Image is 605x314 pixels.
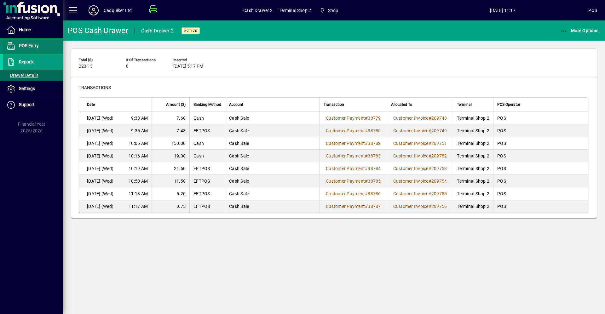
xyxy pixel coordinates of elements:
td: 21.60 [152,162,189,175]
span: Customer Payment [326,116,365,121]
span: Customer Payment [326,141,365,146]
span: Allocated To [391,101,412,108]
td: EFTPOS [189,187,225,200]
td: 11.50 [152,175,189,187]
span: 10:50 AM [129,178,148,184]
div: Cash Drawer 2 [141,26,174,36]
span: # [365,191,368,196]
td: Terminal Shop 2 [453,150,493,162]
td: 0.75 [152,200,189,213]
td: Cash Sale [225,150,320,162]
span: 10:16 AM [129,153,148,159]
button: More Options [559,25,600,36]
td: Terminal Shop 2 [453,124,493,137]
td: POS [493,124,588,137]
span: 209755 [431,191,447,196]
td: Cash Sale [225,175,320,187]
td: POS [493,162,588,175]
span: 38784 [368,166,381,171]
span: Customer Payment [326,191,365,196]
span: 38785 [368,179,381,184]
span: [DATE] (Wed) [87,140,113,146]
a: Home [3,22,63,38]
span: [DATE] (Wed) [87,165,113,172]
span: 38780 [368,128,381,133]
span: Customer Invoice [393,191,429,196]
span: Active [184,29,197,33]
span: Customer Payment [326,128,365,133]
span: Transaction [324,101,344,108]
span: # [365,204,368,209]
div: Cadquiker Ltd [104,5,132,15]
span: Amount ($) [166,101,186,108]
span: [DATE] 5:17 PM [173,64,203,69]
span: 209753 [431,166,447,171]
span: # [365,128,368,133]
span: Banking Method [193,101,221,108]
span: # [429,141,431,146]
span: Shop [328,5,338,15]
span: Account [229,101,243,108]
span: # [365,141,368,146]
span: 9:33 AM [131,115,148,121]
span: # [429,166,431,171]
span: Total ($) [79,58,117,62]
span: # [429,153,431,158]
span: 209748 [431,116,447,121]
span: Terminal Shop 2 [279,5,311,15]
span: 209751 [431,141,447,146]
a: Customer Payment#38784 [324,165,383,172]
span: 38782 [368,141,381,146]
span: POS Entry [19,43,39,48]
a: POS Entry [3,38,63,54]
td: Cash Sale [225,137,320,150]
a: Support [3,97,63,113]
span: # [429,204,431,209]
td: EFTPOS [189,175,225,187]
span: Customer Invoice [393,204,429,209]
button: Profile [84,5,104,16]
td: Terminal Shop 2 [453,187,493,200]
a: Customer Payment#38780 [324,127,383,134]
span: Customer Invoice [393,153,429,158]
span: Customer Payment [326,166,365,171]
a: Customer Invoice#209753 [391,165,449,172]
td: POS [493,175,588,187]
td: Cash Sale [225,162,320,175]
span: 10:06 AM [129,140,148,146]
td: POS [493,150,588,162]
td: 7.48 [152,124,189,137]
a: Customer Payment#38787 [324,203,383,210]
td: POS [493,112,588,124]
span: # of Transactions [126,58,164,62]
span: # [429,116,431,121]
td: POS [493,200,588,213]
span: [DATE] (Wed) [87,128,113,134]
a: Customer Payment#38783 [324,152,383,159]
span: Date [87,101,95,108]
span: Support [19,102,35,107]
span: # [429,128,431,133]
span: # [365,166,368,171]
span: 209752 [431,153,447,158]
span: More Options [560,28,599,33]
td: Cash [189,137,225,150]
span: 9:35 AM [131,128,148,134]
td: EFTPOS [189,162,225,175]
td: 5.20 [152,187,189,200]
td: Terminal Shop 2 [453,162,493,175]
span: # [365,116,368,121]
td: 150.00 [152,137,189,150]
a: Customer Payment#38779 [324,115,383,122]
span: # [365,153,368,158]
span: Reports [19,59,34,64]
span: 38783 [368,153,381,158]
span: 209754 [431,179,447,184]
td: Cash Sale [225,187,320,200]
td: Cash Sale [225,112,320,124]
span: [DATE] (Wed) [87,191,113,197]
span: Customer Invoice [393,141,429,146]
span: Shop [317,5,341,16]
td: EFTPOS [189,200,225,213]
span: 209756 [431,204,447,209]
